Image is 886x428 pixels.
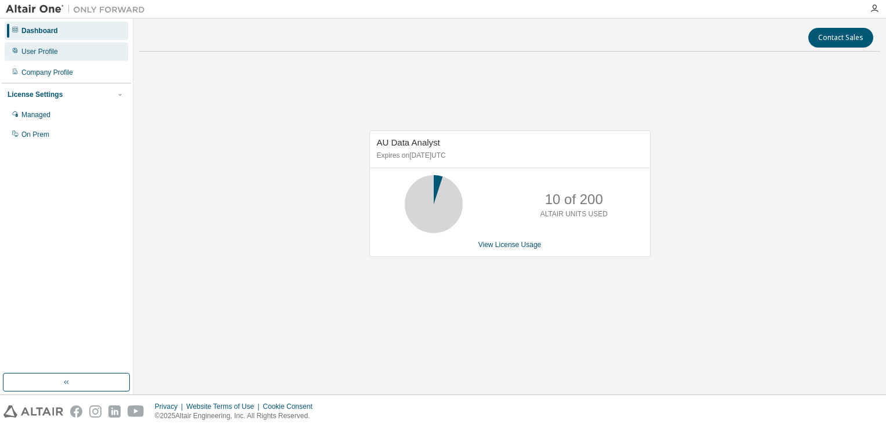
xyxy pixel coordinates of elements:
[540,209,608,219] p: ALTAIR UNITS USED
[21,68,73,77] div: Company Profile
[545,190,603,209] p: 10 of 200
[128,405,144,418] img: youtube.svg
[478,241,542,249] a: View License Usage
[21,26,58,35] div: Dashboard
[21,47,58,56] div: User Profile
[3,405,63,418] img: altair_logo.svg
[21,130,49,139] div: On Prem
[263,402,319,411] div: Cookie Consent
[155,402,186,411] div: Privacy
[377,151,640,161] p: Expires on [DATE] UTC
[8,90,63,99] div: License Settings
[70,405,82,418] img: facebook.svg
[186,402,263,411] div: Website Terms of Use
[89,405,101,418] img: instagram.svg
[6,3,151,15] img: Altair One
[108,405,121,418] img: linkedin.svg
[377,137,440,147] span: AU Data Analyst
[21,110,50,119] div: Managed
[155,411,319,421] p: © 2025 Altair Engineering, Inc. All Rights Reserved.
[808,28,873,48] button: Contact Sales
